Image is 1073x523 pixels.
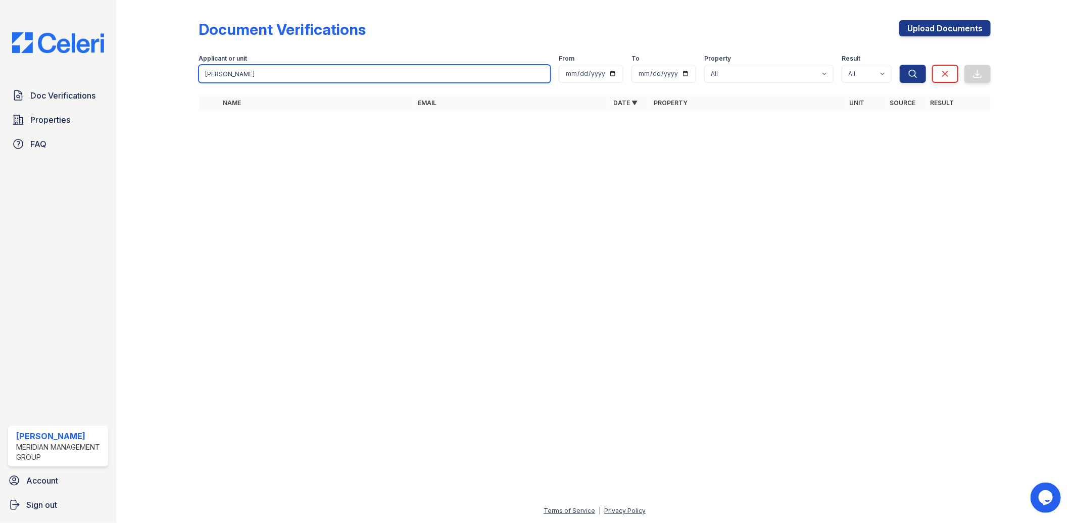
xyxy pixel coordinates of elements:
span: Sign out [26,499,57,511]
div: Meridian Management Group [16,442,104,462]
span: FAQ [30,138,46,150]
a: Property [654,99,688,107]
label: To [631,55,640,63]
a: Doc Verifications [8,85,108,106]
a: Unit [849,99,864,107]
a: Sign out [4,495,112,515]
a: FAQ [8,134,108,154]
a: Date ▼ [613,99,638,107]
div: | [599,507,601,514]
span: Account [26,474,58,487]
label: Result [842,55,860,63]
a: Name [223,99,241,107]
label: Applicant or unit [199,55,247,63]
a: Result [930,99,954,107]
label: From [559,55,574,63]
a: Account [4,470,112,491]
div: Document Verifications [199,20,366,38]
a: Source [890,99,915,107]
img: CE_Logo_Blue-a8612792a0a2168367f1c8372b55b34899dd931a85d93a1a3d3e32e68fde9ad4.png [4,32,112,53]
span: Properties [30,114,70,126]
a: Upload Documents [899,20,991,36]
span: Doc Verifications [30,89,95,102]
div: [PERSON_NAME] [16,430,104,442]
a: Properties [8,110,108,130]
a: Email [418,99,437,107]
a: Terms of Service [544,507,595,514]
iframe: chat widget [1031,483,1063,513]
input: Search by name, email, or unit number [199,65,551,83]
a: Privacy Policy [604,507,646,514]
label: Property [704,55,731,63]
